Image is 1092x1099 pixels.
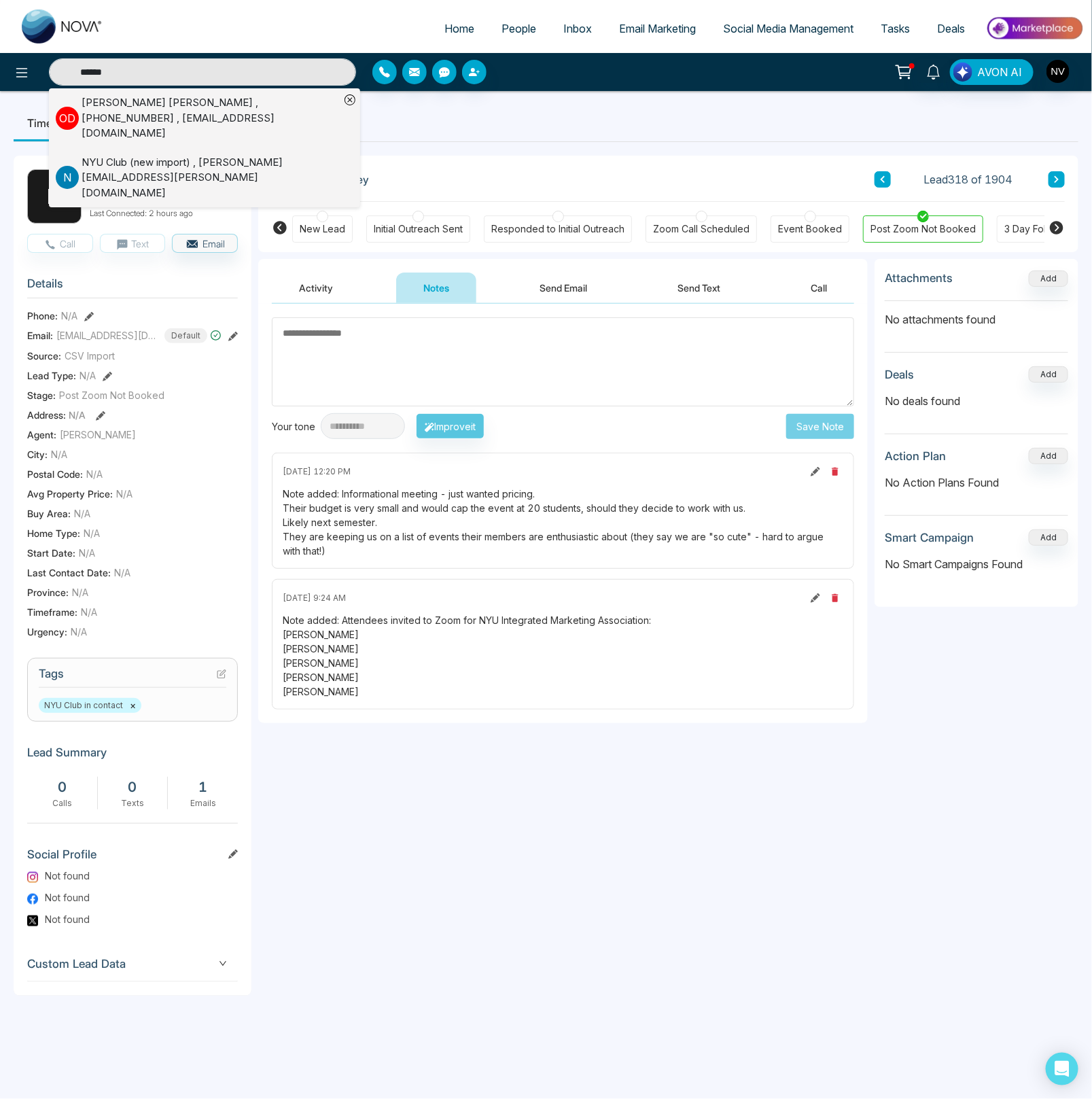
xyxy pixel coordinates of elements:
[172,234,238,253] button: Email
[653,222,750,236] div: Zoom Call Scheduled
[51,447,67,461] span: N/A
[723,22,853,35] span: Social Media Management
[164,328,207,343] span: Default
[27,169,82,224] div: N
[977,64,1022,80] span: AVON AI
[923,171,1012,188] span: Lead 318 of 1904
[27,234,93,253] button: Call
[283,613,843,699] div: Note added: Attendees invited to Zoom for NYU Integrated Marketing Association: [PERSON_NAME] [PE...
[27,506,71,521] span: Buy Area :
[1029,272,1068,283] span: Add
[605,16,709,41] a: Email Marketing
[444,22,474,35] span: Home
[82,155,340,201] div: NYU Club (new import) , [PERSON_NAME][EMAIL_ADDRESS][PERSON_NAME][DOMAIN_NAME]
[27,565,111,580] span: Last Contact Date :
[27,328,53,343] span: Email:
[175,797,231,809] div: Emails
[1029,366,1068,383] button: Add
[885,474,1068,491] p: No Action Plans Found
[27,368,76,383] span: Lead Type:
[396,273,476,303] button: Notes
[283,487,843,558] div: Note added: Informational meeting - just wanted pricing. Their budget is very small and would cap...
[550,16,605,41] a: Inbox
[61,309,77,323] span: N/A
[885,393,1068,409] p: No deals found
[709,16,867,41] a: Social Media Management
[39,667,226,688] h3: Tags
[870,222,976,236] div: Post Zoom Not Booked
[27,915,38,926] img: Twitter Logo
[81,605,97,619] span: N/A
[27,487,113,501] span: Avg Property Price :
[60,428,136,442] span: [PERSON_NAME]
[512,273,614,303] button: Send Email
[82,95,340,141] div: [PERSON_NAME] [PERSON_NAME] , [PHONE_NUMBER] , [EMAIL_ADDRESS][DOMAIN_NAME]
[34,777,90,797] div: 0
[34,797,90,809] div: Calls
[300,222,345,236] div: New Lead
[86,467,103,481] span: N/A
[488,16,550,41] a: People
[985,13,1084,43] img: Market-place.gif
[272,273,360,303] button: Activity
[27,467,83,481] span: Postal Code :
[885,301,1068,328] p: No attachments found
[130,699,136,712] button: ×
[491,222,624,236] div: Responded to Initial Outreach
[283,466,351,478] span: [DATE] 12:20 PM
[272,419,321,434] div: Your tone
[283,592,346,604] span: [DATE] 9:24 AM
[619,22,696,35] span: Email Marketing
[116,487,133,501] span: N/A
[1029,448,1068,464] button: Add
[885,449,946,463] h3: Action Plan
[114,565,130,580] span: N/A
[45,890,90,905] span: Not found
[45,912,90,926] span: Not found
[27,447,48,461] span: City :
[923,16,979,41] a: Deals
[1029,271,1068,287] button: Add
[885,271,953,285] h3: Attachments
[80,368,96,383] span: N/A
[881,22,910,35] span: Tasks
[27,546,75,560] span: Start Date :
[778,222,842,236] div: Event Booked
[14,105,84,141] li: Timeline
[885,368,914,381] h3: Deals
[72,585,88,599] span: N/A
[650,273,747,303] button: Send Text
[90,205,238,220] p: Last Connected: 2 hours ago
[953,63,972,82] img: Lead Flow
[783,273,854,303] button: Call
[885,531,974,544] h3: Smart Campaign
[27,848,238,868] h3: Social Profile
[71,625,87,639] span: N/A
[27,428,56,442] span: Agent:
[27,526,80,540] span: Home Type :
[105,777,161,797] div: 0
[431,16,488,41] a: Home
[950,59,1034,85] button: AVON AI
[867,16,923,41] a: Tasks
[937,22,965,35] span: Deals
[27,955,238,973] span: Custom Lead Data
[27,388,56,402] span: Stage:
[27,309,58,323] span: Phone:
[885,556,1068,572] p: No Smart Campaigns Found
[374,222,463,236] div: Initial Outreach Sent
[100,234,166,253] button: Text
[27,605,77,619] span: Timeframe :
[56,166,79,189] p: N
[27,894,38,905] img: Facebook Logo
[219,960,227,968] span: down
[27,585,69,599] span: Province :
[39,698,141,713] span: NYU Club in contact
[786,414,854,439] button: Save Note
[27,349,61,363] span: Source:
[27,408,86,422] span: Address:
[27,277,238,298] h3: Details
[65,349,115,363] span: CSV Import
[74,506,90,521] span: N/A
[59,388,164,402] span: Post Zoom Not Booked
